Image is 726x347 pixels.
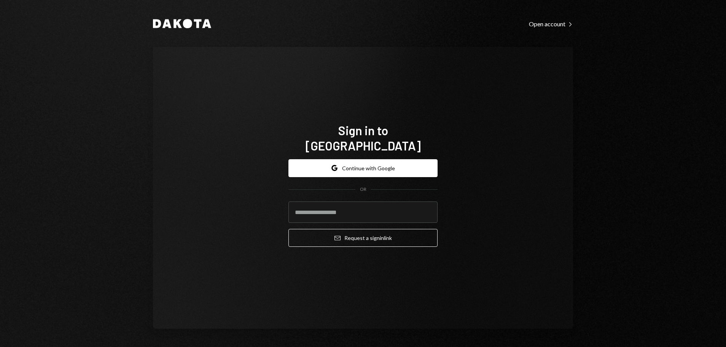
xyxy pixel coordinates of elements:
[360,186,366,193] div: OR
[288,159,438,177] button: Continue with Google
[529,20,573,28] div: Open account
[288,123,438,153] h1: Sign in to [GEOGRAPHIC_DATA]
[288,229,438,247] button: Request a signinlink
[529,19,573,28] a: Open account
